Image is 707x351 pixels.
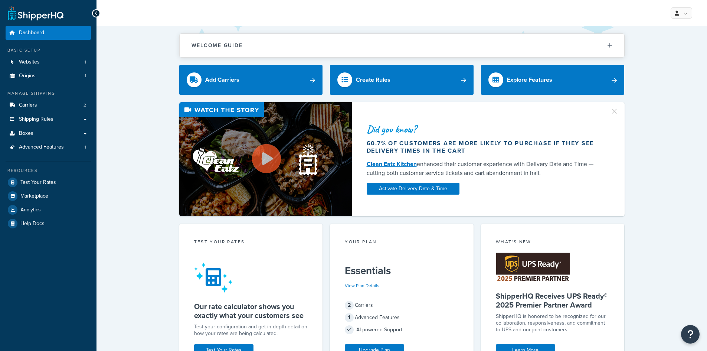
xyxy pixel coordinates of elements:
span: Shipping Rules [19,116,53,123]
a: Add Carriers [179,65,323,95]
span: 2 [84,102,86,108]
a: Websites1 [6,55,91,69]
li: Websites [6,55,91,69]
span: 2 [345,301,354,310]
a: Marketplace [6,189,91,203]
div: Did you know? [367,124,601,134]
li: Origins [6,69,91,83]
div: 60.7% of customers are more likely to purchase if they see delivery times in the cart [367,140,601,155]
a: Explore Features [481,65,625,95]
span: Origins [19,73,36,79]
div: Test your rates [194,238,308,247]
h2: Welcome Guide [192,43,243,48]
button: Open Resource Center [681,325,700,344]
a: Activate Delivery Date & Time [367,183,459,195]
button: Welcome Guide [180,34,624,57]
a: Dashboard [6,26,91,40]
div: Manage Shipping [6,90,91,97]
span: Websites [19,59,40,65]
a: Clean Eatz Kitchen [367,160,417,168]
div: Resources [6,168,91,174]
div: Test your configuration and get in-depth detail on how your rates are being calculated. [194,324,308,337]
a: Carriers2 [6,98,91,112]
span: 1 [85,59,86,65]
a: Create Rules [330,65,474,95]
span: Analytics [20,207,41,213]
a: View Plan Details [345,282,379,289]
div: Your Plan [345,238,459,247]
p: ShipperHQ is honored to be recognized for our collaboration, responsiveness, and commitment to UP... [496,313,610,333]
a: Shipping Rules [6,113,91,126]
img: Video thumbnail [179,102,352,216]
span: Dashboard [19,30,44,36]
span: Advanced Features [19,144,64,150]
a: Boxes [6,127,91,140]
div: Basic Setup [6,47,91,53]
span: 1 [85,73,86,79]
div: What's New [496,238,610,247]
a: Help Docs [6,217,91,230]
h5: Essentials [345,265,459,277]
div: Advanced Features [345,312,459,323]
div: Explore Features [507,75,552,85]
a: Origins1 [6,69,91,83]
div: enhanced their customer experience with Delivery Date and Time — cutting both customer service ti... [367,160,601,178]
div: Add Carriers [205,75,239,85]
h5: Our rate calculator shows you exactly what your customers see [194,302,308,320]
a: Advanced Features1 [6,140,91,154]
div: Create Rules [356,75,390,85]
a: Test Your Rates [6,176,91,189]
span: 1 [85,144,86,150]
h5: ShipperHQ Receives UPS Ready® 2025 Premier Partner Award [496,292,610,309]
span: Help Docs [20,221,45,227]
span: Test Your Rates [20,179,56,186]
span: Carriers [19,102,37,108]
a: Analytics [6,203,91,217]
li: Carriers [6,98,91,112]
span: 1 [345,313,354,322]
span: Marketplace [20,193,48,199]
div: AI-powered Support [345,325,459,335]
li: Advanced Features [6,140,91,154]
div: Carriers [345,300,459,311]
span: Boxes [19,130,33,137]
